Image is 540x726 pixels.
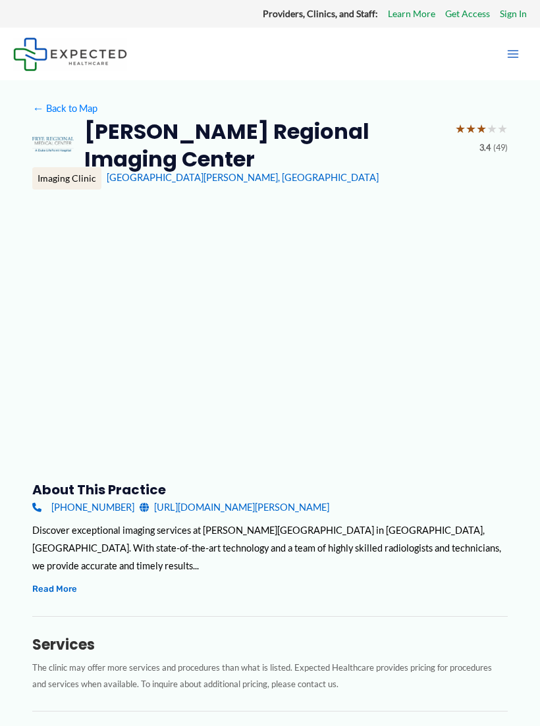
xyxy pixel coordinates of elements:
button: Read More [32,581,77,596]
a: Get Access [445,5,490,22]
span: ← [32,103,44,115]
p: The clinic may offer more services and procedures than what is listed. Expected Healthcare provid... [32,660,508,692]
a: ←Back to Map [32,99,97,117]
a: [PHONE_NUMBER] [32,498,134,516]
span: ★ [466,118,476,140]
span: ★ [455,118,466,140]
span: ★ [476,118,487,140]
div: Imaging Clinic [32,167,101,190]
img: Expected Healthcare Logo - side, dark font, small [13,38,127,71]
a: Learn More [388,5,435,22]
button: Main menu toggle [499,40,527,68]
h2: [PERSON_NAME] Regional Imaging Center [84,118,445,172]
span: (49) [493,140,508,156]
span: 3.4 [479,140,491,156]
span: ★ [497,118,508,140]
a: Sign In [500,5,527,22]
span: ★ [487,118,497,140]
h3: About this practice [32,481,508,498]
a: [GEOGRAPHIC_DATA][PERSON_NAME], [GEOGRAPHIC_DATA] [107,172,379,183]
div: Discover exceptional imaging services at [PERSON_NAME][GEOGRAPHIC_DATA] in [GEOGRAPHIC_DATA], [GE... [32,521,508,575]
strong: Providers, Clinics, and Staff: [263,8,378,19]
a: [URL][DOMAIN_NAME][PERSON_NAME] [140,498,329,516]
h3: Services [32,636,508,654]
